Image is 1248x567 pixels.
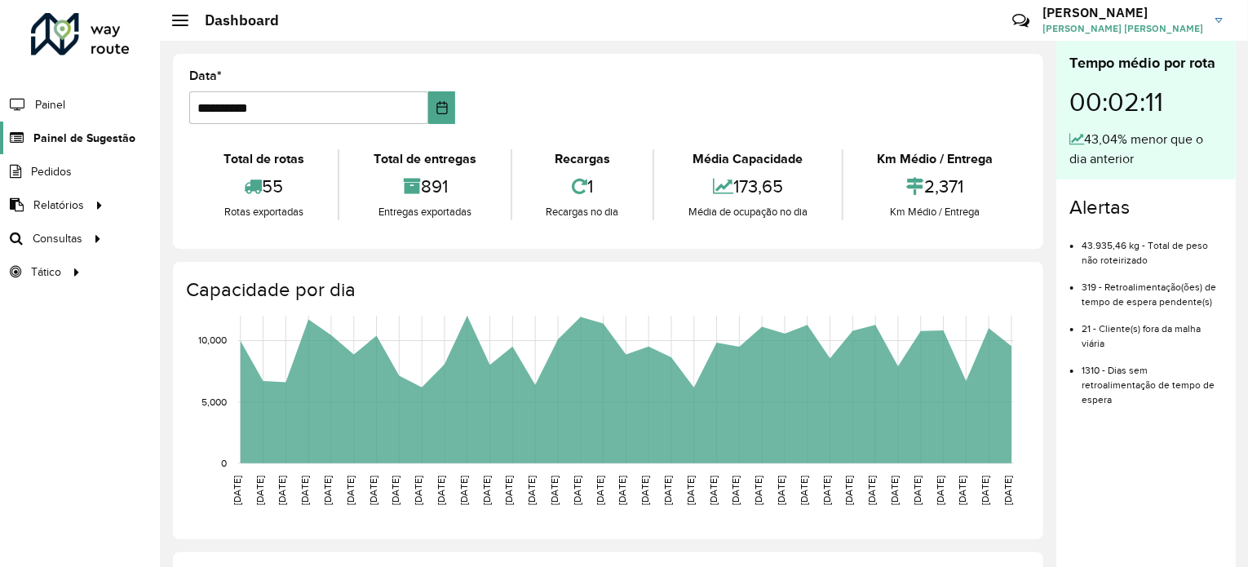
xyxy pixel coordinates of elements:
[753,476,763,505] text: [DATE]
[1069,52,1223,74] div: Tempo médio por rota
[1069,196,1223,219] h4: Alertas
[188,11,279,29] h2: Dashboard
[731,476,741,505] text: [DATE]
[232,476,242,505] text: [DATE]
[299,476,310,505] text: [DATE]
[658,149,837,169] div: Média Capacidade
[935,476,945,505] text: [DATE]
[1003,3,1038,38] a: Contato Rápido
[481,476,492,505] text: [DATE]
[1069,74,1223,130] div: 00:02:11
[799,476,809,505] text: [DATE]
[958,476,968,505] text: [DATE]
[595,476,605,505] text: [DATE]
[31,264,61,281] span: Tático
[889,476,900,505] text: [DATE]
[189,66,222,86] label: Data
[549,476,560,505] text: [DATE]
[221,458,227,468] text: 0
[847,204,1023,220] div: Km Médio / Entrega
[33,130,135,147] span: Painel de Sugestão
[193,149,334,169] div: Total de rotas
[516,204,648,220] div: Recargas no dia
[662,476,673,505] text: [DATE]
[254,476,265,505] text: [DATE]
[912,476,923,505] text: [DATE]
[1042,5,1203,20] h3: [PERSON_NAME]
[1002,476,1013,505] text: [DATE]
[1082,351,1223,407] li: 1310 - Dias sem retroalimentação de tempo de espera
[1082,226,1223,268] li: 43.935,46 kg - Total de peso não roteirizado
[1082,309,1223,351] li: 21 - Cliente(s) fora da malha viária
[413,476,423,505] text: [DATE]
[33,230,82,247] span: Consultas
[1042,21,1203,36] span: [PERSON_NAME] [PERSON_NAME]
[847,169,1023,204] div: 2,371
[458,476,469,505] text: [DATE]
[639,476,650,505] text: [DATE]
[186,278,1027,302] h4: Capacidade por dia
[658,169,837,204] div: 173,65
[322,476,333,505] text: [DATE]
[368,476,378,505] text: [DATE]
[345,476,356,505] text: [DATE]
[516,169,648,204] div: 1
[343,204,506,220] div: Entregas exportadas
[201,396,227,407] text: 5,000
[428,91,456,124] button: Choose Date
[343,149,506,169] div: Total de entregas
[572,476,582,505] text: [DATE]
[844,476,855,505] text: [DATE]
[277,476,287,505] text: [DATE]
[516,149,648,169] div: Recargas
[343,169,506,204] div: 891
[503,476,514,505] text: [DATE]
[980,476,990,505] text: [DATE]
[198,335,227,346] text: 10,000
[1069,130,1223,169] div: 43,04% menor que o dia anterior
[193,204,334,220] div: Rotas exportadas
[526,476,537,505] text: [DATE]
[35,96,65,113] span: Painel
[866,476,877,505] text: [DATE]
[390,476,401,505] text: [DATE]
[821,476,832,505] text: [DATE]
[847,149,1023,169] div: Km Médio / Entrega
[617,476,628,505] text: [DATE]
[776,476,786,505] text: [DATE]
[33,197,84,214] span: Relatórios
[658,204,837,220] div: Média de ocupação no dia
[685,476,696,505] text: [DATE]
[193,169,334,204] div: 55
[1082,268,1223,309] li: 319 - Retroalimentação(ões) de tempo de espera pendente(s)
[708,476,719,505] text: [DATE]
[436,476,446,505] text: [DATE]
[31,163,72,180] span: Pedidos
